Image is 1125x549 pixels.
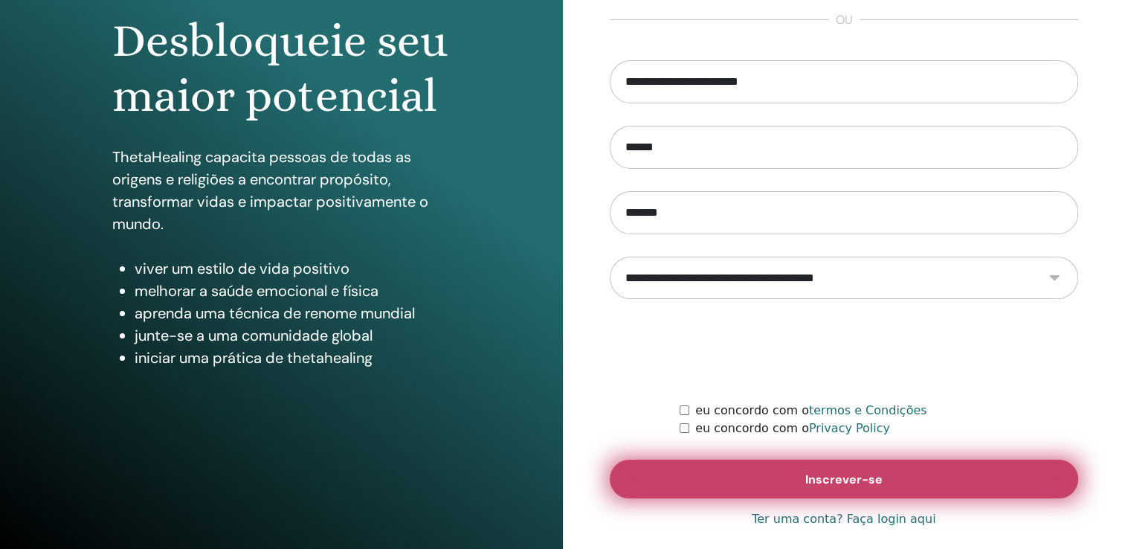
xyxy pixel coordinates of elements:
[809,421,890,435] a: Privacy Policy
[135,302,450,324] li: aprenda uma técnica de renome mundial
[809,403,927,417] a: termos e Condições
[752,510,935,528] a: Ter uma conta? Faça login aqui
[112,13,450,124] h1: Desbloqueie seu maior potencial
[135,324,450,347] li: junte-se a uma comunidade global
[695,420,890,437] label: eu concordo com o
[610,460,1079,498] button: Inscrever-se
[135,347,450,369] li: iniciar uma prática de thetahealing
[731,321,957,379] iframe: reCAPTCHA
[112,146,450,235] p: ThetaHealing capacita pessoas de todas as origens e religiões a encontrar propósito, transformar ...
[828,11,860,29] span: ou
[695,402,926,420] label: eu concordo com o
[135,280,450,302] li: melhorar a saúde emocional e física
[805,472,883,487] span: Inscrever-se
[135,257,450,280] li: viver um estilo de vida positivo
